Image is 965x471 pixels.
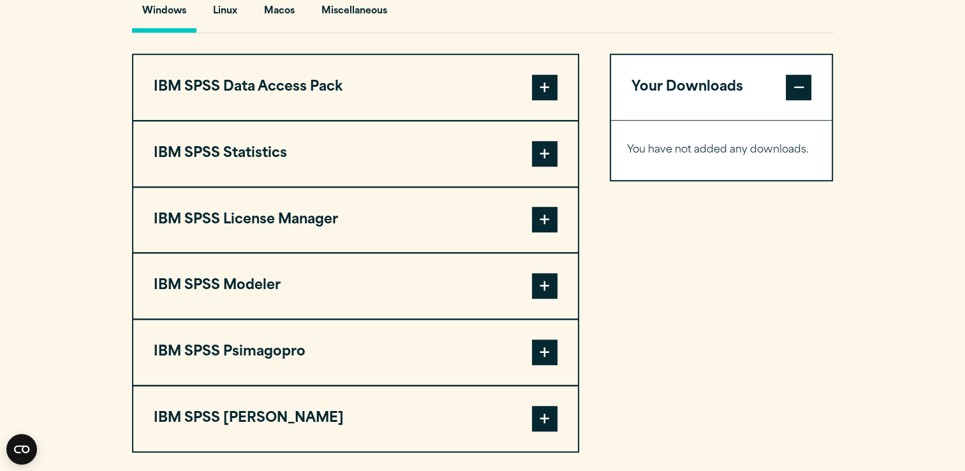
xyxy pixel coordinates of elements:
div: Your Downloads [611,120,832,180]
button: IBM SPSS Data Access Pack [133,55,578,120]
button: IBM SPSS Psimagopro [133,320,578,385]
button: Your Downloads [611,55,832,120]
p: You have not added any downloads. [627,141,816,160]
button: IBM SPSS Statistics [133,121,578,186]
button: Open CMP widget [6,434,37,465]
button: IBM SPSS Modeler [133,253,578,318]
button: IBM SPSS License Manager [133,188,578,253]
button: IBM SPSS [PERSON_NAME] [133,386,578,451]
